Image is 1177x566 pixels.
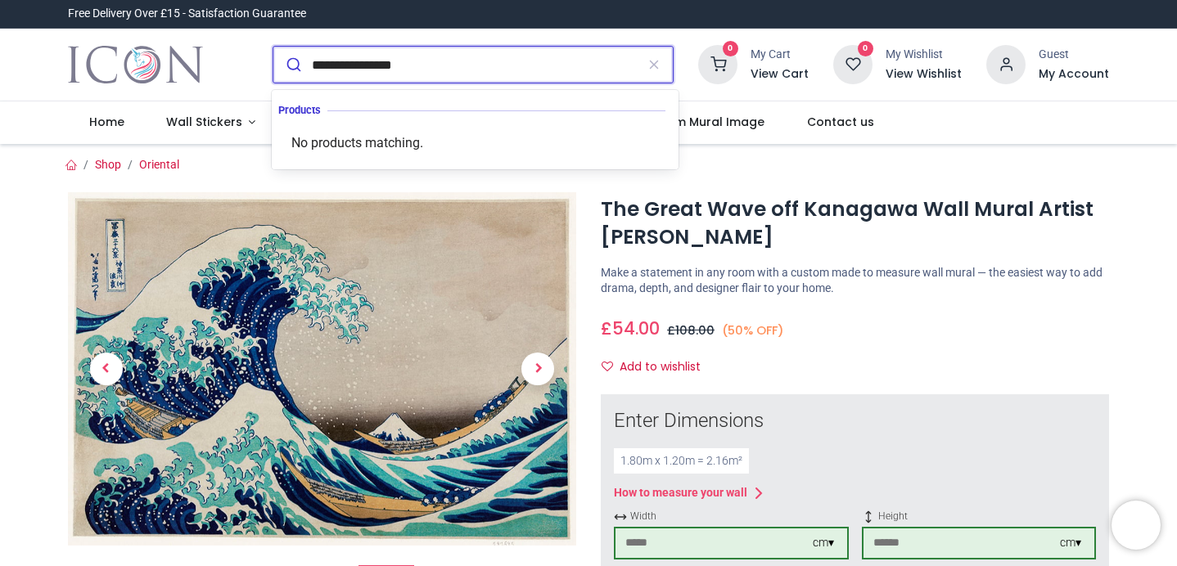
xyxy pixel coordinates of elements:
[1039,47,1109,63] div: Guest
[601,195,1109,252] h1: The Great Wave off Kanagawa Wall Mural Artist [PERSON_NAME]
[1112,501,1161,550] iframe: Brevo live chat
[612,317,660,340] span: 54.00
[602,361,613,372] i: Add to wishlist
[807,114,874,130] span: Contact us
[698,57,737,70] a: 0
[862,510,1097,523] span: Height
[139,158,179,171] a: Oriental
[614,448,749,474] div: 1.80 m x 1.20 m = 2.16 m²
[68,6,306,22] div: Free Delivery Over £15 - Satisfaction Guarantee
[68,42,203,88] img: Icon Wall Stickers
[500,245,576,492] a: Next
[635,47,673,83] button: Clear
[601,317,660,340] span: £
[278,104,327,117] span: Products
[90,353,123,385] span: Previous
[521,353,554,385] span: Next
[68,245,144,492] a: Previous
[95,158,121,171] a: Shop
[145,101,277,144] a: Wall Stickers
[813,535,834,551] div: cm ▾
[675,322,715,339] span: 108.00
[1060,535,1081,551] div: cm ▾
[68,42,203,88] a: Logo of Icon Wall Stickers
[886,47,962,63] div: My Wishlist
[614,407,1096,435] div: Enter Dimensions
[751,47,809,63] div: My Cart
[614,485,747,501] div: How to measure your wall
[858,41,873,56] sup: 0
[273,47,312,83] button: Submit
[886,66,962,83] a: View Wishlist
[765,6,1109,22] iframe: Customer reviews powered by Trustpilot
[1039,66,1109,83] a: My Account
[667,322,715,339] span: £
[833,57,873,70] a: 0
[166,114,242,130] span: Wall Stickers
[722,322,784,339] small: (50% OFF)
[601,353,715,381] button: Add to wishlistAdd to wishlist
[68,192,576,546] img: WS-68500-03
[278,124,672,163] div: No products matching.
[601,265,1109,297] p: Make a statement in any room with a custom made to measure wall mural — the easiest way to add dr...
[751,66,809,83] a: View Cart
[89,114,124,130] span: Home
[723,41,738,56] sup: 0
[614,510,849,523] span: Width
